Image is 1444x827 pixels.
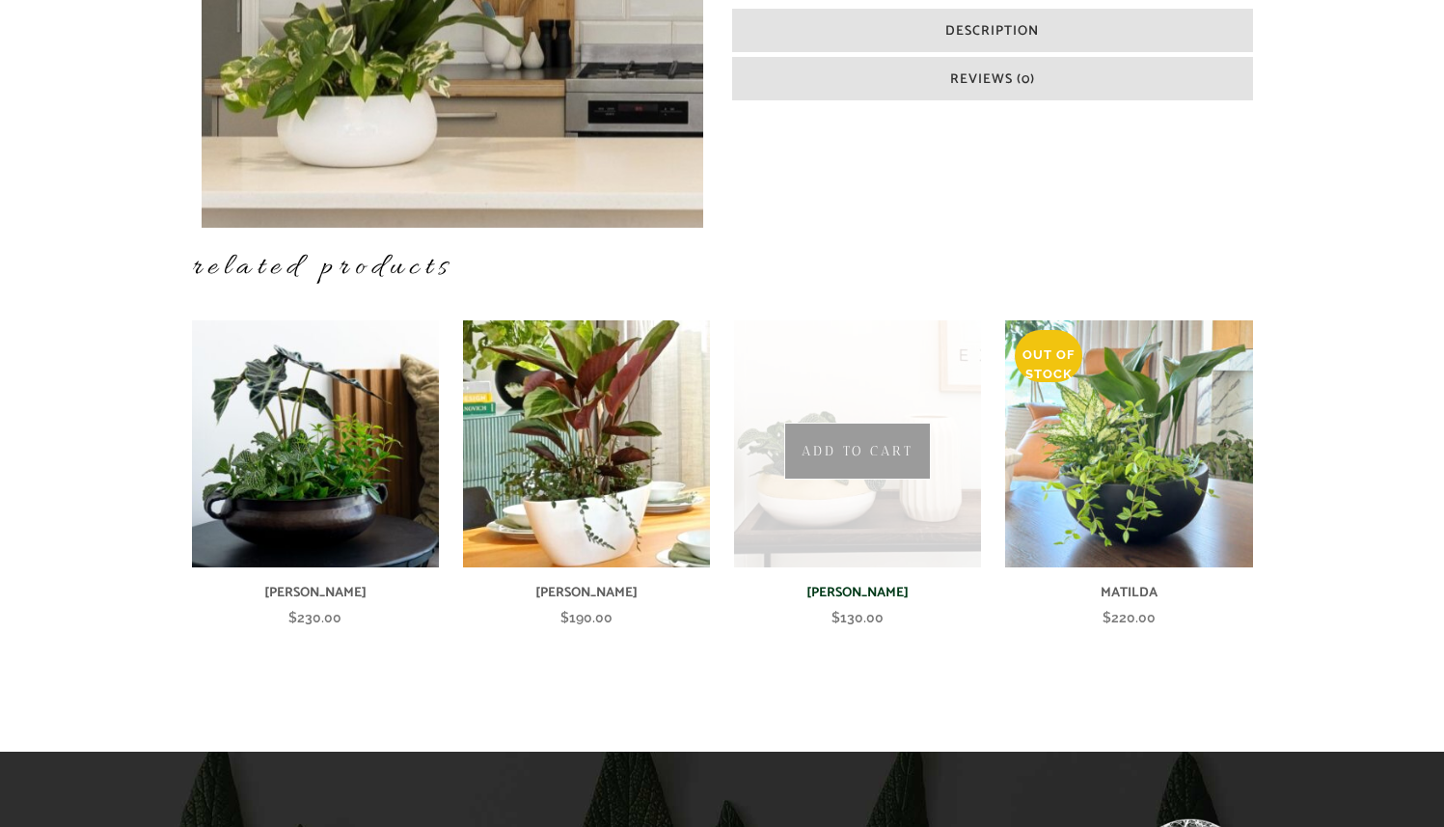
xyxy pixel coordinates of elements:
[1005,320,1252,567] img: MATILDA
[1005,567,1252,630] a: MATILDA $220.00
[192,567,439,630] a: [PERSON_NAME] $230.00
[463,567,710,630] a: [PERSON_NAME] $190.00
[831,610,884,625] bdi: 130.00
[463,582,710,605] h6: [PERSON_NAME]
[288,610,341,625] bdi: 230.00
[734,582,981,605] h6: [PERSON_NAME]
[734,567,981,630] a: [PERSON_NAME] $130.00
[784,423,931,480] a: Add to cart: “IRENE”
[1103,610,1111,625] span: $
[560,610,613,625] bdi: 190.00
[192,247,1253,288] h4: Related products
[463,320,710,567] img: PRISCILLA
[1005,582,1252,605] h6: MATILDA
[192,582,439,605] h6: [PERSON_NAME]
[950,69,1035,91] span: Reviews (0)
[192,320,439,567] img: MARTA
[1103,610,1156,625] bdi: 220.00
[945,20,1039,42] span: Description
[560,610,569,625] span: $
[1022,347,1075,381] span: Out of stock
[734,320,981,567] img: IRENE
[288,610,297,625] span: $
[831,610,840,625] span: $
